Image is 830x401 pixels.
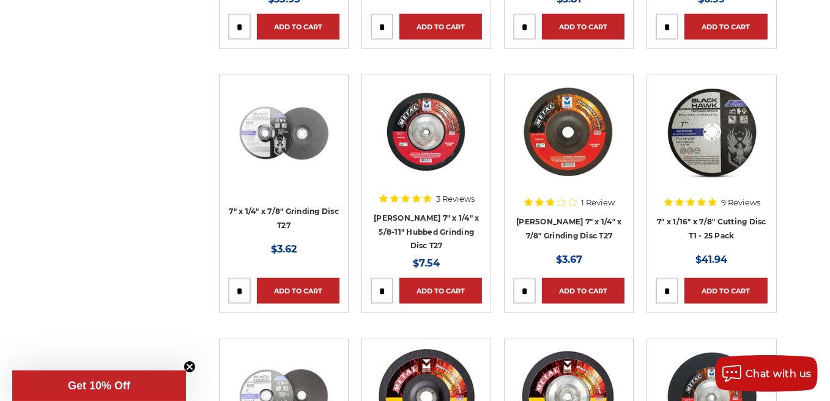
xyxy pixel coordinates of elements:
[696,254,728,265] span: $41.94
[257,14,339,40] a: Add to Cart
[235,84,333,182] img: BHA 7 in grinding disc
[228,84,339,195] a: BHA 7 in grinding disc
[399,278,482,304] a: Add to Cart
[746,368,812,380] span: Chat with us
[517,84,620,182] img: 7" x 1/4" x 7/8" Mercer Grinding Wheel
[513,84,624,195] a: 7" x 1/4" x 7/8" Mercer Grinding Wheel
[542,14,624,40] a: Add to Cart
[684,14,767,40] a: Add to Cart
[684,278,767,304] a: Add to Cart
[516,217,621,240] a: [PERSON_NAME] 7" x 1/4" x 7/8" Grinding Disc T27
[371,84,482,195] a: 7" x 1/4" x 5/8"-11 Grinding Disc with Hub
[436,195,475,203] span: 3 Reviews
[68,380,130,392] span: Get 10% Off
[542,278,624,304] a: Add to Cart
[183,361,196,373] button: Close teaser
[657,217,766,240] a: 7" x 1/16" x 7/8" Cutting Disc T1 - 25 Pack
[556,254,582,265] span: $3.67
[12,370,186,401] div: Get 10% OffClose teaser
[581,199,615,207] span: 1 Review
[715,355,818,392] button: Chat with us
[663,84,761,182] img: 7 x 1/16 x 7/8 abrasive cut off wheel
[257,278,339,304] a: Add to Cart
[399,14,482,40] a: Add to Cart
[721,199,760,207] span: 9 Reviews
[271,243,297,255] span: $3.62
[374,213,479,250] a: [PERSON_NAME] 7" x 1/4" x 5/8-11" Hubbed Grinding Disc T27
[656,84,767,195] a: 7 x 1/16 x 7/8 abrasive cut off wheel
[413,257,440,269] span: $7.54
[377,84,475,182] img: 7" x 1/4" x 5/8"-11 Grinding Disc with Hub
[229,207,339,230] a: 7" x 1/4" x 7/8" Grinding Disc T27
